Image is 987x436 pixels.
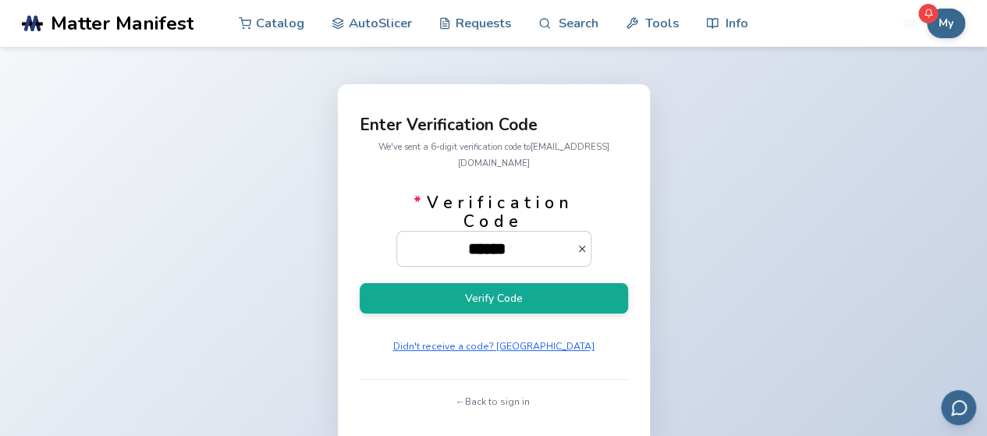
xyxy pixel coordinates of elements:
p: Enter Verification Code [360,117,628,133]
input: *Verification Code [397,232,577,266]
button: Didn't receive a code? [GEOGRAPHIC_DATA] [388,335,600,357]
label: Verification Code [396,193,591,267]
span: Matter Manifest [51,12,193,34]
p: We've sent a 6-digit verification code to [EMAIL_ADDRESS][DOMAIN_NAME] [360,139,628,172]
button: My [927,9,965,38]
button: Verify Code [360,283,628,314]
button: *Verification Code [577,243,591,254]
button: ← Back to sign in [452,391,535,413]
button: Send feedback via email [941,390,976,425]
